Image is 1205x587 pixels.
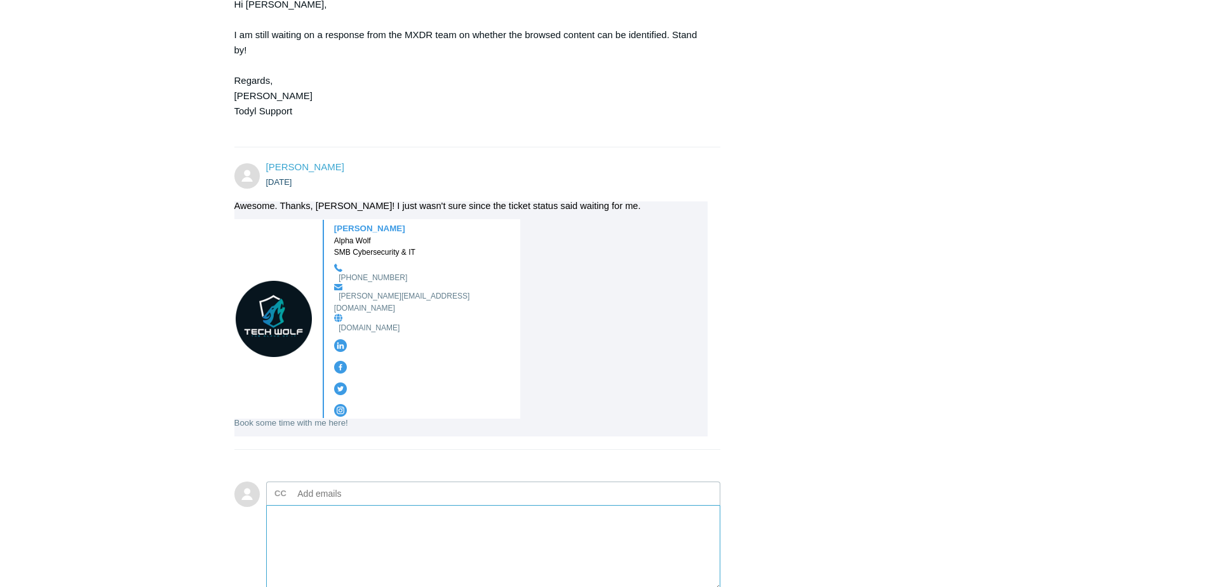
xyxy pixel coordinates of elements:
img: facebook [334,361,347,374]
img: email [334,284,342,290]
label: CC [274,484,286,503]
input: Add emails [293,484,429,503]
a: Book some time with me here! [234,418,348,428]
span: Damon Watford [266,161,344,172]
a: [PERSON_NAME] [266,161,344,172]
b: [PERSON_NAME] [334,224,405,233]
span: SMB Cybersecurity & IT [334,248,415,257]
img: instagram [334,404,347,417]
time: 08/07/2025, 08:47 [266,177,292,187]
img: logo [236,281,312,357]
img: cell [334,264,342,272]
a: [DOMAIN_NAME] [339,323,400,332]
a: [PHONE_NUMBER] [339,273,407,282]
span: Alpha Wolf [334,236,371,245]
img: website [334,314,342,322]
div: Awesome. Thanks, [PERSON_NAME]! I just wasn't sure since the ticket status said waiting for me. [234,201,708,210]
img: twitter [334,382,347,395]
img: linkedin [334,339,347,352]
a: [PERSON_NAME][EMAIL_ADDRESS][DOMAIN_NAME] [334,292,469,313]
